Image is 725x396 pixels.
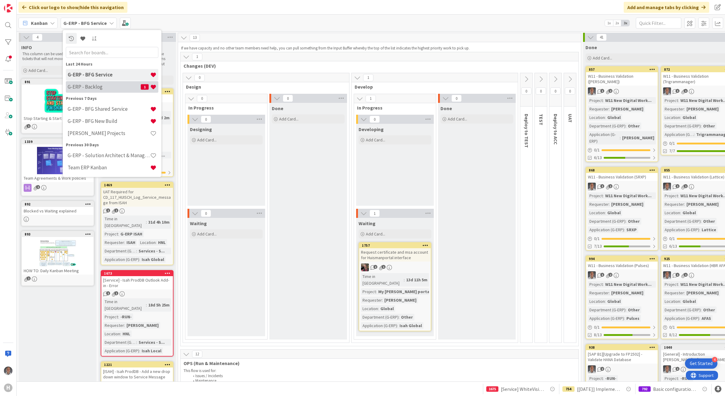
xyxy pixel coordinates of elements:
span: : [378,305,379,312]
div: Location [588,298,605,305]
div: 994 [586,256,658,262]
span: 6/13 [669,243,677,249]
span: : [120,330,121,337]
div: 938 [586,345,658,350]
span: 2 [373,265,377,269]
span: 1 [114,208,118,212]
div: Project [361,288,376,295]
div: Requester [361,297,382,303]
h4: [PERSON_NAME] Projects [68,130,150,136]
div: 891Stop Starting & Start Finishing [22,79,93,122]
span: : [609,289,610,296]
span: 1 [106,291,110,295]
span: : [624,226,625,233]
div: 31d 4h 10m [147,219,171,225]
span: 2 [609,89,612,93]
div: Requester [663,289,684,296]
span: : [626,218,626,225]
div: Department (G-ERP) [663,218,701,225]
div: AFAS [700,315,713,322]
span: 7/13 [594,243,602,249]
div: [PERSON_NAME] [610,201,645,208]
span: Add Card... [279,116,298,122]
div: 857W11 - Business Validation ([PERSON_NAME]) [586,67,658,86]
span: 1 [676,89,679,93]
div: Global [606,209,622,216]
div: Stop Starting & Start Finishing [22,114,93,122]
div: Requester [588,201,609,208]
div: Previous 30 Days [66,141,158,148]
span: : [680,114,681,121]
span: Kanban [31,19,48,27]
div: 1339Team Agreements & Work policies [22,139,93,182]
div: Requester [103,239,124,246]
div: Isah Global [398,322,423,329]
span: : [382,297,383,303]
div: PS [586,183,658,191]
div: 1469 [104,183,173,187]
span: : [701,218,702,225]
span: 2 [36,185,40,189]
span: 0 / 1 [669,140,675,147]
h4: Team ERP Kanban [68,164,150,171]
a: 868W11 - Business Validation (SRXP)PSProject:W11 New Digital Work...Requester:[PERSON_NAME]Locati... [585,167,658,251]
span: 1 [684,89,688,93]
span: 1 [141,84,149,90]
div: 857 [589,67,658,72]
div: 0/1 [586,235,658,242]
div: Global [681,114,697,121]
a: 1339Team Agreements & Work policies [21,138,94,196]
div: 893 [25,232,93,236]
div: 18d 5h 25m [147,302,171,308]
div: [PERSON_NAME] [125,322,160,329]
div: -RUN- [119,313,133,320]
a: 994W11 - Business Validation (Pulses)PSProject:W11 New Digital Work...Requester:[PERSON_NAME]Loca... [585,256,658,339]
span: 0 / 1 [594,324,600,330]
div: Application (G-ERP) [103,256,139,263]
div: W11 New Digital Work... [604,192,653,199]
span: : [684,201,685,208]
span: Add Card... [366,231,385,237]
div: 892Blocked vs Waiting explained [22,201,93,215]
span: Add Card... [366,137,385,143]
span: 1 [676,273,679,277]
div: [SAP B1][Upgrade to FP2502] - Validate HANA Database [586,350,658,364]
div: [PERSON_NAME] [621,134,656,141]
div: 1757 [362,243,431,248]
span: 0 / 1 [669,235,675,242]
span: 1 [684,273,688,277]
span: 2 [609,273,612,277]
div: 868W11 - Business Validation (SRXP) [586,168,658,181]
div: Application (G-ERP) [361,322,397,329]
div: 1339 [25,140,93,144]
span: : [139,347,140,354]
div: 1469UAT Required for CD_117_HUISCH_Log_Service_message from ISAH [101,182,173,207]
a: 857W11 - Business Validation ([PERSON_NAME])PSProject:W11 New Digital Work...Requester:[PERSON_NA... [585,66,658,162]
div: Time in [GEOGRAPHIC_DATA] [361,273,404,286]
div: 891 [22,79,93,85]
img: PS [663,87,671,95]
div: 0/1 [586,146,658,154]
span: : [399,314,400,320]
span: : [124,239,125,246]
div: 938 [589,345,658,350]
div: 891 [25,80,93,84]
span: 1 [600,184,604,188]
img: PS [663,271,671,279]
span: 1 [676,184,679,188]
div: Global [681,298,697,305]
div: Application (G-ERP) [663,315,699,322]
img: Visit kanbanzone.com [4,4,12,12]
span: Add Card... [197,231,217,237]
div: Location [103,330,120,337]
div: Department (G-ERP) [588,123,626,129]
span: 1 [600,89,604,93]
div: Location [139,239,156,246]
div: Application (G-ERP) [663,131,694,138]
h4: G-ERP - Solution Architect & Management [68,152,150,158]
div: SRXP [625,226,638,233]
div: 857 [586,67,658,72]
